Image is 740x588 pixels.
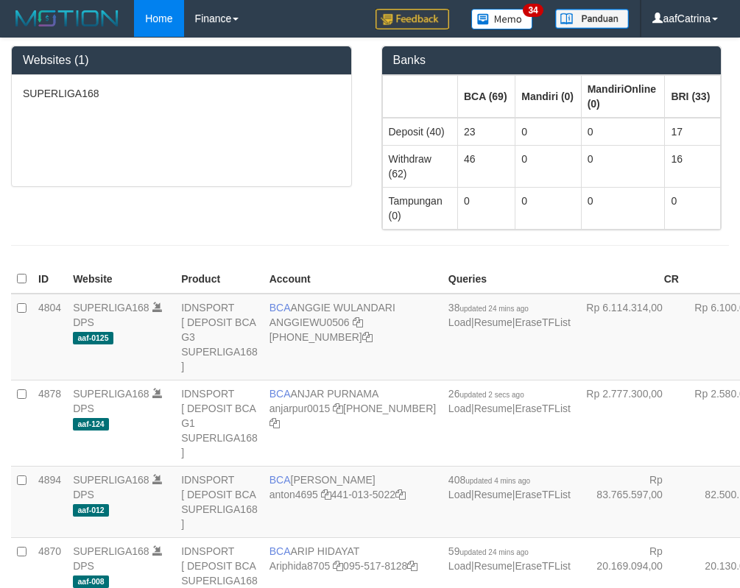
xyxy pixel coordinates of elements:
a: SUPERLIGA168 [73,474,149,486]
span: 26 [448,388,524,400]
th: CR [577,265,685,294]
td: DPS [67,294,175,380]
a: EraseTFList [515,316,570,328]
a: Copy ANGGIEWU0506 to clipboard [353,316,363,328]
td: DPS [67,466,175,537]
a: Resume [474,403,512,414]
td: IDNSPORT [ DEPOSIT BCA SUPERLIGA168 ] [175,466,264,537]
span: aaf-012 [73,504,109,517]
a: Copy anton4695 to clipboard [321,489,331,500]
span: 408 [448,474,530,486]
a: SUPERLIGA168 [73,302,149,314]
td: 4894 [32,466,67,537]
a: Resume [474,316,512,328]
th: Account [264,265,443,294]
th: Group: activate to sort column ascending [515,75,581,118]
a: anton4695 [269,489,318,500]
span: 38 [448,302,529,314]
td: Tampungan (0) [382,187,457,229]
th: ID [32,265,67,294]
td: Rp 83.765.597,00 [577,466,685,537]
td: DPS [67,380,175,466]
a: Resume [474,489,512,500]
span: 59 [448,545,529,557]
a: EraseTFList [515,489,570,500]
td: 0 [515,187,581,229]
th: Group: activate to sort column ascending [665,75,721,118]
span: updated 24 mins ago [459,305,528,313]
a: Copy 4410135022 to clipboard [395,489,406,500]
span: aaf-124 [73,418,109,431]
th: Group: activate to sort column ascending [581,75,665,118]
td: ANGGIE WULANDARI [PHONE_NUMBER] [264,294,443,380]
td: 46 [457,145,515,187]
span: 34 [523,4,543,17]
td: Rp 2.777.300,00 [577,380,685,466]
a: Resume [474,560,512,572]
td: Rp 6.114.314,00 [577,294,685,380]
span: BCA [269,545,291,557]
a: SUPERLIGA168 [73,545,149,557]
th: Product [175,265,264,294]
a: ANGGIEWU0506 [269,316,350,328]
td: 0 [457,187,515,229]
td: 4878 [32,380,67,466]
img: MOTION_logo.png [11,7,123,29]
span: | | [448,388,571,414]
th: Website [67,265,175,294]
span: | | [448,474,571,500]
span: | | [448,302,571,328]
a: Load [448,489,471,500]
span: aaf-0125 [73,332,113,344]
a: Copy Ariphida8705 to clipboard [333,560,343,572]
th: Group: activate to sort column ascending [457,75,515,118]
p: SUPERLIGA168 [23,86,340,101]
a: Ariphida8705 [269,560,331,572]
td: 0 [581,118,665,146]
td: 23 [457,118,515,146]
td: ANJAR PURNAMA [PHONE_NUMBER] [264,380,443,466]
span: BCA [269,302,291,314]
th: Queries [443,265,577,294]
a: Copy 4062281620 to clipboard [269,417,280,429]
span: | | [448,545,571,572]
span: BCA [269,388,291,400]
a: Copy 4062213373 to clipboard [362,331,373,343]
img: Feedback.jpg [376,9,449,29]
a: EraseTFList [515,403,570,414]
td: 4804 [32,294,67,380]
span: aaf-008 [73,575,109,588]
td: [PERSON_NAME] 441-013-5022 [264,466,443,537]
span: updated 2 secs ago [459,391,524,399]
td: Deposit (40) [382,118,457,146]
a: anjarpur0015 [269,403,331,414]
a: SUPERLIGA168 [73,388,149,400]
span: updated 24 mins ago [459,548,528,556]
h3: Banks [393,54,711,67]
a: Load [448,403,471,414]
td: IDNSPORT [ DEPOSIT BCA G1 SUPERLIGA168 ] [175,380,264,466]
td: Withdraw (62) [382,145,457,187]
td: 0 [581,145,665,187]
img: Button%20Memo.svg [471,9,533,29]
img: panduan.png [555,9,629,29]
td: 17 [665,118,721,146]
td: 0 [515,118,581,146]
td: 16 [665,145,721,187]
a: EraseTFList [515,560,570,572]
th: Group: activate to sort column ascending [382,75,457,118]
span: updated 4 mins ago [465,477,530,485]
td: 0 [581,187,665,229]
span: BCA [269,474,291,486]
a: Copy anjarpur0015 to clipboard [333,403,343,414]
h3: Websites (1) [23,54,340,67]
td: IDNSPORT [ DEPOSIT BCA G3 SUPERLIGA168 ] [175,294,264,380]
a: Load [448,560,471,572]
a: Copy 0955178128 to clipboard [407,560,417,572]
td: 0 [515,145,581,187]
td: 0 [665,187,721,229]
a: Load [448,316,471,328]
